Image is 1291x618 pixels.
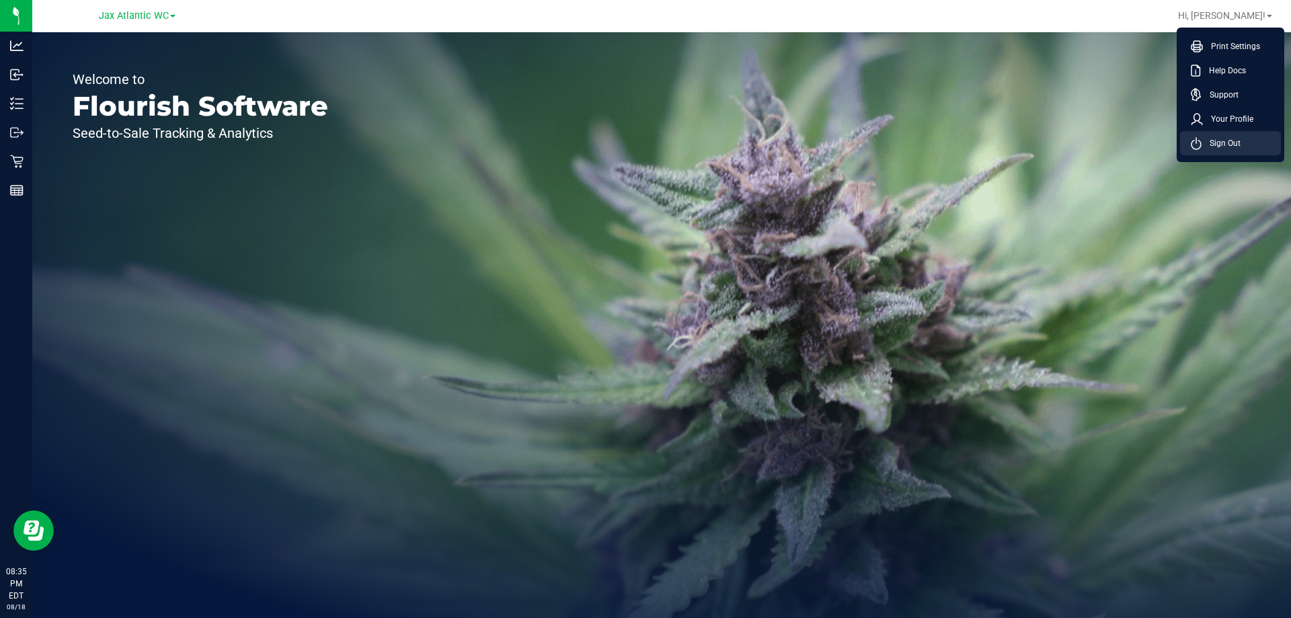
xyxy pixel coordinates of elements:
li: Sign Out [1180,131,1281,155]
p: Flourish Software [73,93,328,120]
span: Hi, [PERSON_NAME]! [1178,10,1265,21]
a: Support [1191,88,1276,102]
p: 08:35 PM EDT [6,566,26,602]
p: 08/18 [6,602,26,612]
inline-svg: Retail [10,155,24,168]
span: Your Profile [1203,112,1253,126]
inline-svg: Reports [10,184,24,197]
span: Print Settings [1203,40,1260,53]
inline-svg: Inbound [10,68,24,81]
span: Help Docs [1201,64,1246,77]
span: Sign Out [1202,137,1241,150]
inline-svg: Analytics [10,39,24,52]
inline-svg: Inventory [10,97,24,110]
span: Support [1202,88,1239,102]
iframe: Resource center [13,510,54,551]
p: Seed-to-Sale Tracking & Analytics [73,126,328,140]
span: Jax Atlantic WC [99,10,169,22]
inline-svg: Outbound [10,126,24,139]
p: Welcome to [73,73,328,86]
a: Help Docs [1191,64,1276,77]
